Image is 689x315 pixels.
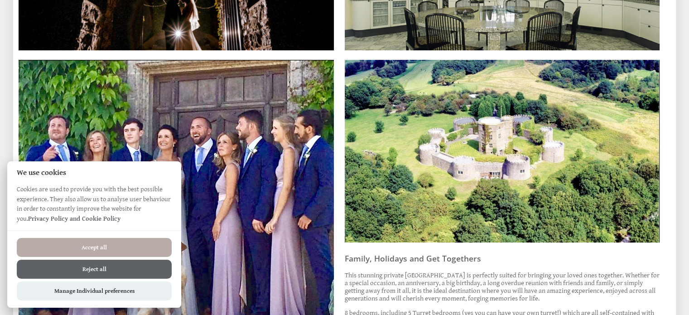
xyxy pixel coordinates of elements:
[17,281,172,300] button: Manage Individual preferences
[345,271,660,302] p: This stunning private [GEOGRAPHIC_DATA] is perfectly suited for bringing your loved ones together...
[7,184,181,230] p: Cookies are used to provide you with the best possible experience. They also allow us to analyse ...
[28,215,120,223] a: Privacy Policy and Cookie Policy
[345,253,660,264] h3: Family, Holidays and Get Togethers
[17,238,172,257] button: Accept all
[7,169,181,177] h2: We use cookies
[17,260,172,279] button: Reject all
